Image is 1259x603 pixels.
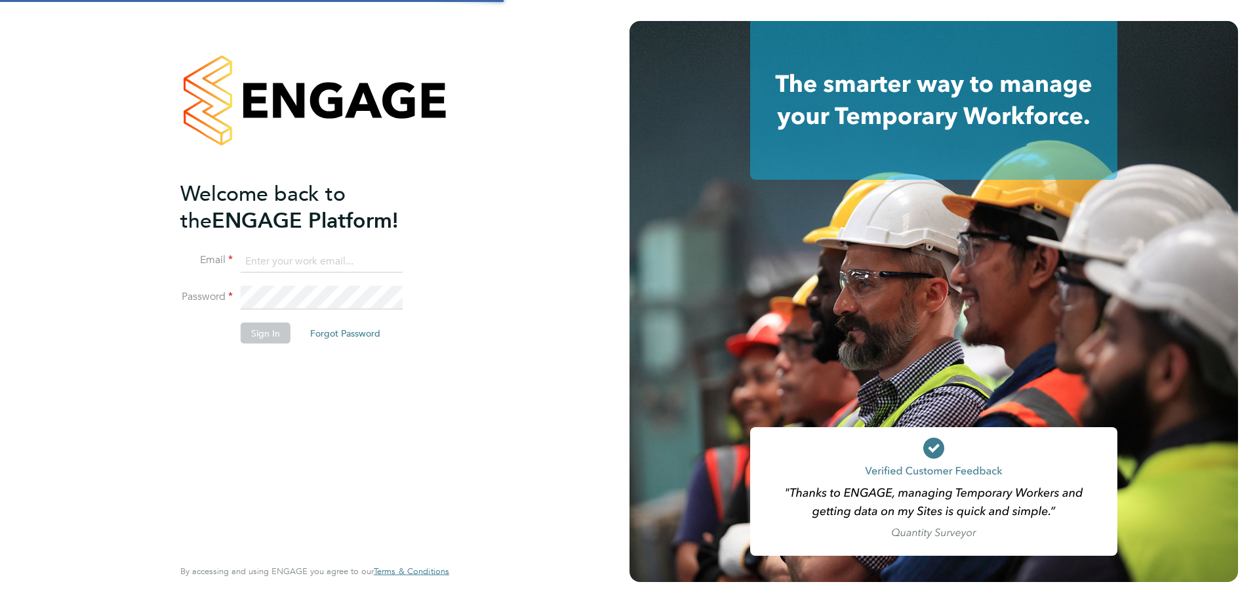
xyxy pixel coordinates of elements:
h2: ENGAGE Platform! [180,180,436,234]
a: Terms & Conditions [374,566,449,577]
span: Welcome back to the [180,180,346,233]
input: Enter your work email... [241,249,403,273]
button: Sign In [241,323,290,344]
button: Forgot Password [300,323,391,344]
label: Password [180,290,233,304]
label: Email [180,253,233,267]
span: Terms & Conditions [374,566,449,577]
span: By accessing and using ENGAGE you agree to our [180,566,449,577]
